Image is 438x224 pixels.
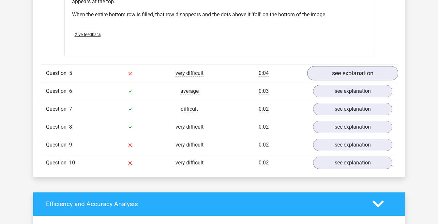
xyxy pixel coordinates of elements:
span: average [180,88,199,94]
span: 8 [69,124,72,130]
span: Question [46,87,69,95]
a: see explanation [313,157,392,169]
span: 0:03 [259,88,269,94]
span: 9 [69,142,72,148]
span: 5 [69,70,72,76]
span: Question [46,105,69,113]
span: Give feedback [75,32,101,37]
a: see explanation [313,85,392,97]
span: 10 [69,160,75,166]
a: see explanation [307,66,398,80]
span: 7 [69,106,72,112]
span: difficult [181,106,198,112]
span: very difficult [175,142,204,148]
span: 0:02 [259,124,269,130]
p: When the entire bottom row is filled, that row disappears and the dots above it 'fall' on the bot... [72,11,366,19]
span: very difficult [175,124,204,130]
a: see explanation [313,103,392,115]
span: 0:02 [259,142,269,148]
span: very difficult [175,160,204,166]
span: Question [46,159,69,167]
h4: Efficiency and Accuracy Analysis [46,200,363,208]
span: Question [46,123,69,131]
span: Question [46,141,69,149]
a: see explanation [313,121,392,133]
a: see explanation [313,139,392,151]
span: 0:02 [259,160,269,166]
span: 0:02 [259,106,269,112]
span: very difficult [175,70,204,77]
span: Question [46,69,69,77]
span: 6 [69,88,72,94]
span: 0:04 [259,70,269,77]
